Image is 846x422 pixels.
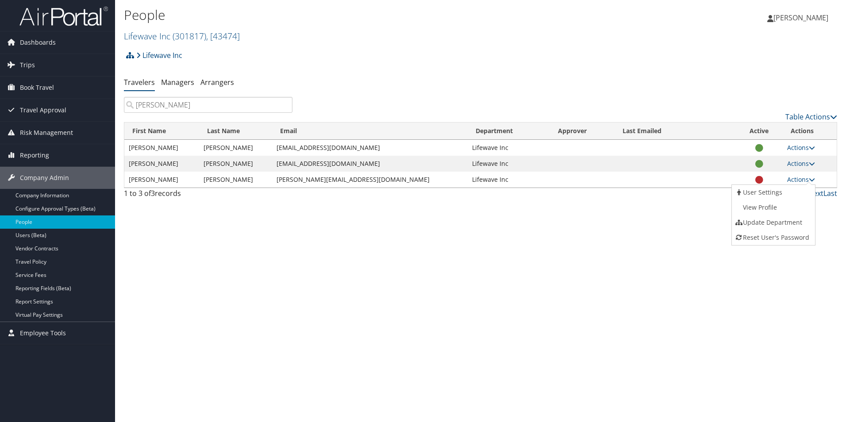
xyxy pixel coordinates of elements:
[272,123,468,140] th: Email: activate to sort column ascending
[732,230,813,245] a: Reset User's Password
[124,172,199,188] td: [PERSON_NAME]
[124,6,600,24] h1: People
[20,99,66,121] span: Travel Approval
[19,6,108,27] img: airportal-logo.png
[736,123,783,140] th: Active: activate to sort column ascending
[20,54,35,76] span: Trips
[787,159,815,168] a: Actions
[732,200,813,215] a: AirPortal Profile
[20,31,56,54] span: Dashboards
[20,322,66,344] span: Employee Tools
[200,77,234,87] a: Arrangers
[550,123,615,140] th: Approver
[732,185,813,200] a: View User's Settings
[20,77,54,99] span: Book Travel
[206,30,240,42] span: , [ 43474 ]
[20,144,49,166] span: Reporting
[787,175,815,184] a: Actions
[468,123,550,140] th: Department: activate to sort column ascending
[199,172,272,188] td: [PERSON_NAME]
[732,215,813,230] a: Update Department For This Traveler
[783,123,837,140] th: Actions
[124,77,155,87] a: Travelers
[20,122,73,144] span: Risk Management
[468,156,550,172] td: Lifewave Inc
[272,172,468,188] td: [PERSON_NAME][EMAIL_ADDRESS][DOMAIN_NAME]
[173,30,206,42] span: ( 301817 )
[151,188,155,198] span: 3
[199,156,272,172] td: [PERSON_NAME]
[272,156,468,172] td: [EMAIL_ADDRESS][DOMAIN_NAME]
[615,123,736,140] th: Last Emailed: activate to sort column ascending
[124,30,240,42] a: Lifewave Inc
[124,188,292,203] div: 1 to 3 of records
[124,156,199,172] td: [PERSON_NAME]
[468,140,550,156] td: Lifewave Inc
[468,172,550,188] td: Lifewave Inc
[773,13,828,23] span: [PERSON_NAME]
[785,112,837,122] a: Table Actions
[199,123,272,140] th: Last Name: activate to sort column descending
[767,4,837,31] a: [PERSON_NAME]
[823,188,837,198] a: Last
[787,143,815,152] a: Actions
[199,140,272,156] td: [PERSON_NAME]
[124,123,199,140] th: First Name: activate to sort column ascending
[124,97,292,113] input: Search
[161,77,194,87] a: Managers
[272,140,468,156] td: [EMAIL_ADDRESS][DOMAIN_NAME]
[20,167,69,189] span: Company Admin
[136,46,182,64] a: Lifewave Inc
[124,140,199,156] td: [PERSON_NAME]
[808,188,823,198] a: Next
